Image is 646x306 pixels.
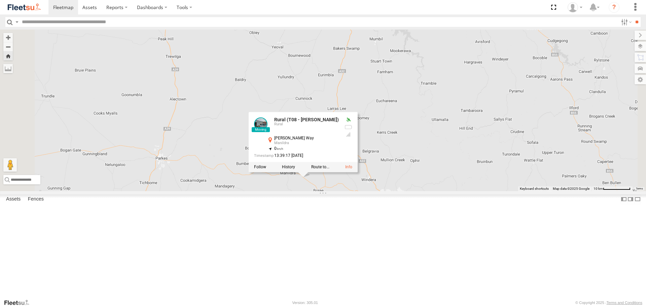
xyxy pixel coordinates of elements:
span: Map data ©2025 Google [553,187,589,190]
span: 0 [274,146,283,151]
div: Version: 305.01 [292,301,318,305]
div: Date/time of location update [254,154,339,158]
a: Terms [636,187,643,190]
span: 10 km [594,187,603,190]
div: [PERSON_NAME] Way [274,136,339,141]
div: Valid GPS Fix [344,118,352,123]
label: Dock Summary Table to the Left [620,194,627,204]
button: Keyboard shortcuts [520,186,549,191]
a: Rural (T08 - [PERSON_NAME]) [274,117,339,123]
button: Drag Pegman onto the map to open Street View [3,158,17,172]
a: Visit our Website [4,299,35,306]
label: Dock Summary Table to the Right [627,194,634,204]
div: No battery health information received from this device. [344,125,352,130]
div: Michael Bevan [565,2,585,12]
a: View Asset Details [254,118,267,131]
label: Hide Summary Table [634,194,641,204]
label: Route To Location [311,165,329,170]
div: Rural [274,123,339,127]
label: Measure [3,64,13,73]
label: Search Query [14,17,20,27]
button: Zoom out [3,42,13,51]
img: fleetsu-logo-horizontal.svg [7,3,42,12]
label: Assets [3,195,24,204]
a: Terms and Conditions [607,301,642,305]
button: Map scale: 10 km per 78 pixels [591,186,633,191]
div: Last Event GSM Signal Strength [344,132,352,137]
a: View Asset Details [345,165,352,170]
div: Manildra [274,141,339,145]
label: View Asset History [282,165,295,170]
button: Zoom in [3,33,13,42]
label: Fences [25,195,47,204]
i: ? [609,2,619,13]
label: Realtime tracking of Asset [254,165,266,170]
button: Zoom Home [3,51,13,60]
div: © Copyright 2025 - [575,301,642,305]
label: Map Settings [635,75,646,84]
label: Search Filter Options [618,17,633,27]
